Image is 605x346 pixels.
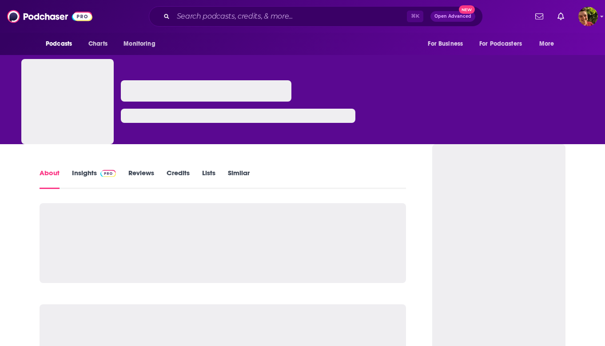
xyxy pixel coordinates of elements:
a: About [40,169,60,189]
button: Open AdvancedNew [430,11,475,22]
a: Charts [83,35,113,52]
input: Search podcasts, credits, & more... [173,9,407,24]
img: Podchaser - Follow, Share and Rate Podcasts [7,8,92,25]
span: For Podcasters [479,38,522,50]
button: open menu [533,35,565,52]
span: New [459,5,475,14]
button: Show profile menu [578,7,598,26]
img: Podchaser Pro [100,170,116,177]
button: open menu [422,35,474,52]
div: Search podcasts, credits, & more... [149,6,483,27]
span: Open Advanced [434,14,471,19]
span: For Business [428,38,463,50]
span: Charts [88,38,107,50]
button: open menu [117,35,167,52]
a: Similar [228,169,250,189]
span: ⌘ K [407,11,423,22]
button: open menu [474,35,535,52]
a: Reviews [128,169,154,189]
a: Credits [167,169,190,189]
span: Logged in as Marz [578,7,598,26]
a: Lists [202,169,215,189]
a: Show notifications dropdown [532,9,547,24]
span: Monitoring [123,38,155,50]
img: User Profile [578,7,598,26]
button: open menu [40,35,84,52]
a: InsightsPodchaser Pro [72,169,116,189]
span: Podcasts [46,38,72,50]
span: More [539,38,554,50]
a: Show notifications dropdown [554,9,568,24]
